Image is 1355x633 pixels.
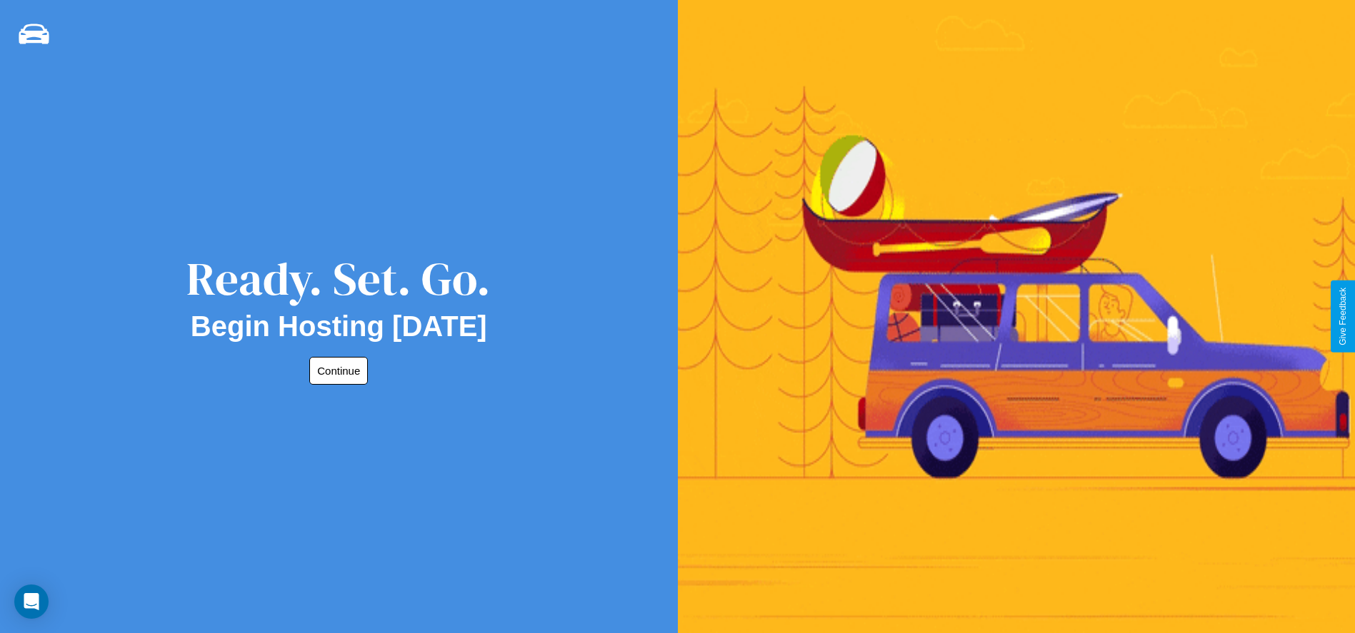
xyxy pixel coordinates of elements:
[191,310,487,343] h2: Begin Hosting [DATE]
[14,584,49,619] div: Open Intercom Messenger
[1338,288,1348,345] div: Give Feedback
[309,357,368,385] button: Continue
[186,247,491,310] div: Ready. Set. Go.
